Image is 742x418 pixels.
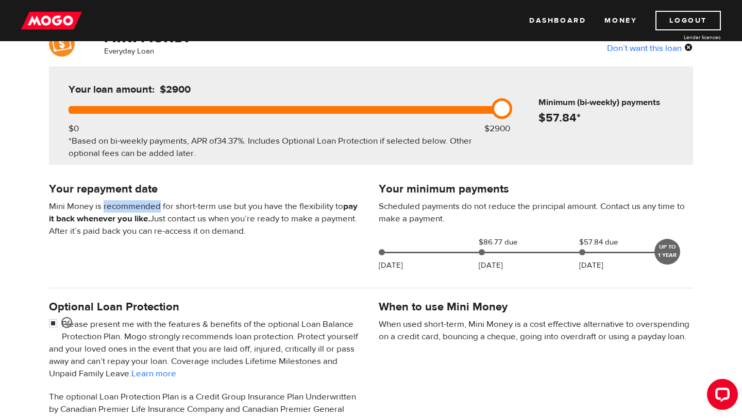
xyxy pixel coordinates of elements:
h4: $ [538,111,689,125]
span: $57.84 due [579,236,631,249]
b: pay it back whenever you like. [49,201,358,224]
a: Learn more [131,368,176,379]
p: Scheduled payments do not reduce the principal amount. Contact us any time to make a payment. [379,200,693,225]
h4: When to use Mini Money [379,300,508,314]
h6: Minimum (bi-weekly) payments [538,96,689,109]
div: *Based on bi-weekly payments, APR of . Includes Optional Loan Protection if selected below. Other... [69,135,497,160]
div: Don’t want this loan [607,41,693,55]
div: $2900 [484,123,510,135]
a: Dashboard [529,11,586,30]
p: When used short-term, Mini Money is a cost effective alternative to overspending on a credit card... [379,318,693,343]
span: $86.77 due [479,236,530,249]
div: UP TO 1 YEAR [654,239,680,265]
h4: Your minimum payments [379,182,693,196]
div: $0 [69,123,79,135]
h4: Your repayment date [49,182,363,196]
p: Please present me with the features & benefits of the optional Loan Balance Protection Plan. Mogo... [49,318,363,380]
img: mogo_logo-11ee424be714fa7cbb0f0f49df9e16ec.png [21,11,82,30]
a: Money [604,11,637,30]
a: Lender licences [644,33,721,41]
a: Logout [655,11,721,30]
p: [DATE] [379,259,403,272]
span: 57.84 [546,110,577,125]
span: $2900 [160,83,191,96]
p: [DATE] [579,259,603,272]
span: 34.37% [217,135,244,147]
input: <span class="smiley-face happy"></span> [49,318,62,331]
p: [DATE] [479,259,503,272]
iframe: LiveChat chat widget [699,375,742,418]
p: Mini Money is recommended for short-term use but you have the flexibility to Just contact us when... [49,200,363,237]
h4: Optional Loan Protection [49,300,363,314]
h5: Your loan amount: [69,83,279,96]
